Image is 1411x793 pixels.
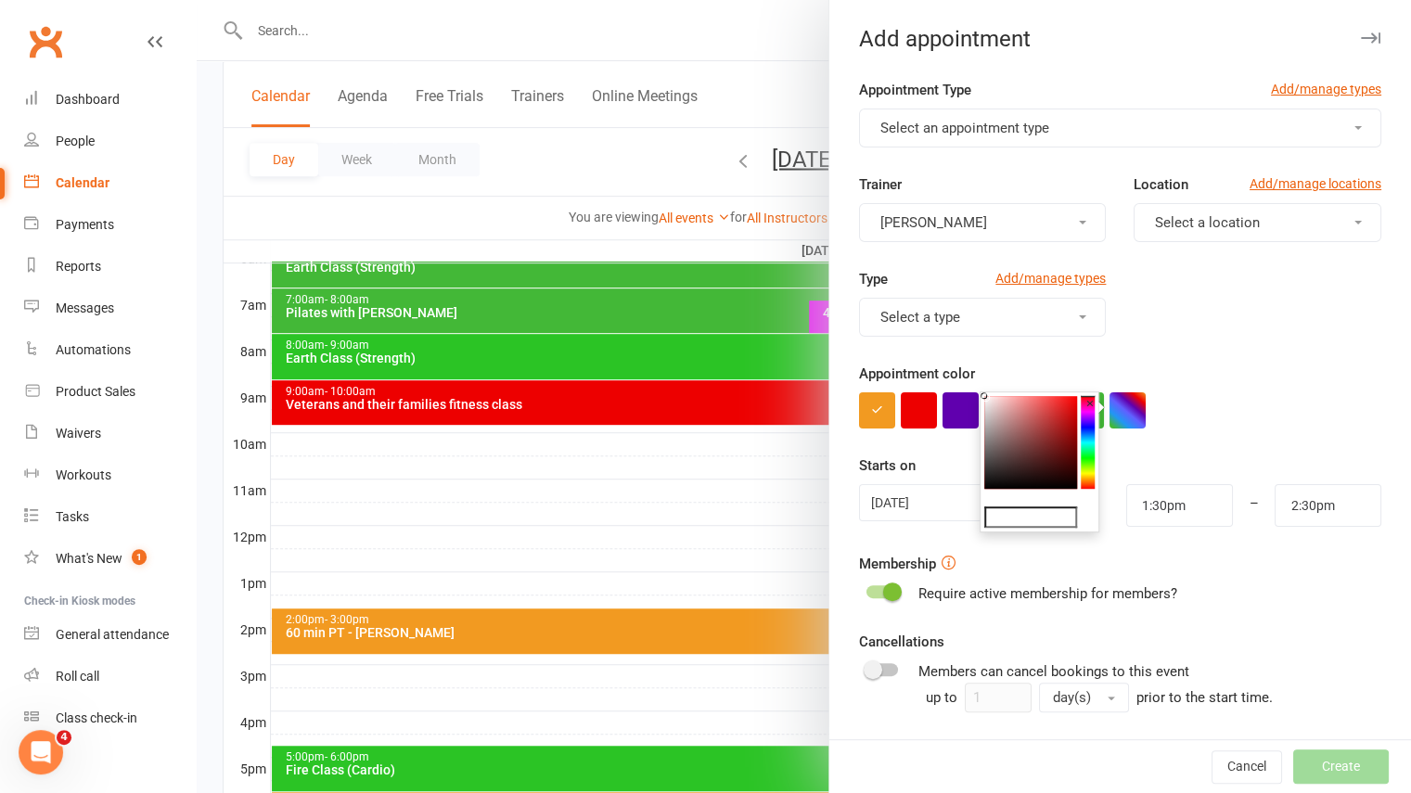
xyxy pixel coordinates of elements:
iframe: Intercom live chat [19,730,63,774]
div: Reports [56,259,101,274]
label: Starts on [859,454,916,477]
a: Class kiosk mode [24,697,196,739]
div: Require active membership for members? [918,582,1177,605]
a: Add/manage types [1271,79,1381,99]
button: × [1081,391,1099,416]
a: Reports [24,246,196,288]
div: Add appointment [829,26,1411,52]
a: Payments [24,204,196,246]
a: Waivers [24,413,196,454]
label: Type [859,268,888,290]
div: Payments [56,217,114,232]
button: Cancel [1212,750,1282,784]
div: Workouts [56,467,111,482]
span: Select a location [1155,214,1260,231]
button: [PERSON_NAME] [859,203,1107,242]
button: Select a type [859,298,1107,337]
button: Select an appointment type [859,109,1381,147]
span: prior to the start time. [1136,689,1273,706]
div: General attendance [56,627,169,642]
div: Waivers [56,426,101,441]
a: Add/manage locations [1250,173,1381,194]
label: Membership [859,553,936,575]
a: Automations [24,329,196,371]
a: Product Sales [24,371,196,413]
div: Members can cancel bookings to this event [918,660,1381,712]
label: Cancellations [859,631,944,653]
div: Product Sales [56,384,135,399]
span: Select a type [880,309,960,326]
a: Calendar [24,162,196,204]
a: Workouts [24,454,196,496]
div: Class check-in [56,710,137,725]
div: Tasks [56,509,89,524]
div: – [1232,484,1276,527]
div: Automations [56,342,131,357]
label: Appointment Type [859,79,971,101]
div: Calendar [56,175,109,190]
a: Add/manage types [995,268,1106,288]
a: What's New1 [24,538,196,580]
div: Dashboard [56,92,120,107]
div: People [56,134,95,148]
a: Clubworx [22,19,69,65]
label: Appointment color [859,363,975,385]
a: Roll call [24,656,196,697]
a: People [24,121,196,162]
label: Location [1134,173,1188,196]
a: General attendance kiosk mode [24,614,196,656]
a: Messages [24,288,196,329]
span: 4 [57,730,71,745]
label: Recurring appointment [859,738,1000,761]
div: Roll call [56,669,99,684]
div: up to [926,683,1129,712]
a: Tasks [24,496,196,538]
a: Dashboard [24,79,196,121]
div: Messages [56,301,114,315]
span: day(s) [1053,689,1091,706]
button: day(s) [1039,683,1129,712]
div: What's New [56,551,122,566]
label: Trainer [859,173,902,196]
span: Select an appointment type [880,120,1049,136]
button: Select a location [1134,203,1381,242]
span: [PERSON_NAME] [880,214,987,231]
span: 1 [132,549,147,565]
